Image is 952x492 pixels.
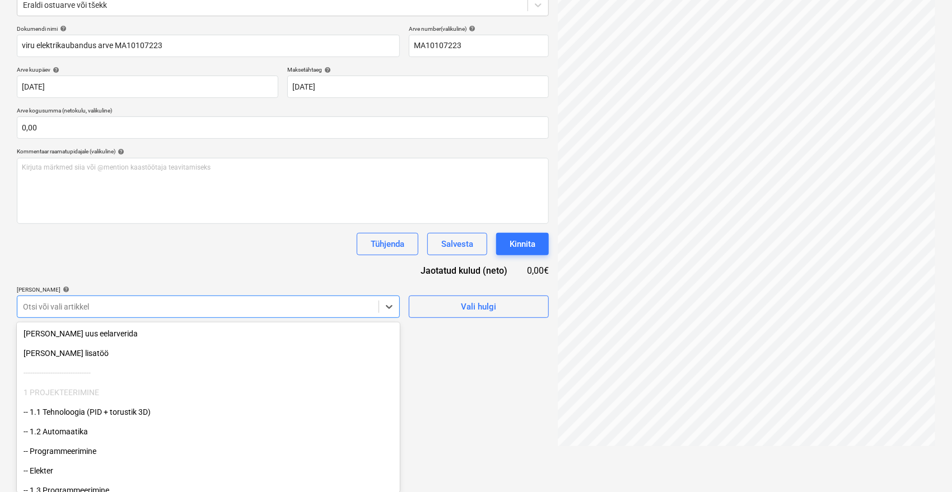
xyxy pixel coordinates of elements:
div: Dokumendi nimi [17,25,400,32]
input: Arve kuupäeva pole määratud. [17,76,278,98]
div: -- Elekter [17,462,400,480]
div: 1 PROJEKTEERIMINE [17,383,400,401]
button: Vali hulgi [409,296,549,318]
div: [PERSON_NAME] lisatöö [17,344,400,362]
div: Kommentaar raamatupidajale (valikuline) [17,148,549,155]
div: -- 1.1 Tehnoloogia (PID + torustik 3D) [17,403,400,421]
div: Arve kuupäev [17,66,278,73]
div: Kinnita [510,237,535,251]
input: Arve number [409,35,549,57]
div: Vali hulgi [461,299,496,314]
span: help [50,67,59,73]
div: [PERSON_NAME] [17,286,400,293]
div: Tühjenda [371,237,404,251]
div: Salvesta [441,237,473,251]
div: [PERSON_NAME] uus eelarverida [17,325,400,343]
div: Lisa uus eelarverida [17,325,400,343]
button: Tühjenda [357,233,418,255]
input: Arve kogusumma (netokulu, valikuline) [17,116,549,139]
span: help [115,148,124,155]
button: Kinnita [496,233,549,255]
div: Arve number (valikuline) [409,25,549,32]
p: Arve kogusumma (netokulu, valikuline) [17,107,549,116]
div: ------------------------------ [17,364,400,382]
div: 0,00€ [525,264,549,277]
span: help [58,25,67,32]
input: Tähtaega pole määratud [287,76,549,98]
span: help [466,25,475,32]
div: -- Programmeerimine [17,442,400,460]
div: Jaotatud kulud (neto) [403,264,525,277]
input: Dokumendi nimi [17,35,400,57]
button: Salvesta [427,233,487,255]
span: help [60,286,69,293]
div: -- 1.2 Automaatika [17,423,400,441]
div: Lisa uus lisatöö [17,344,400,362]
span: help [322,67,331,73]
div: Maksetähtaeg [287,66,549,73]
